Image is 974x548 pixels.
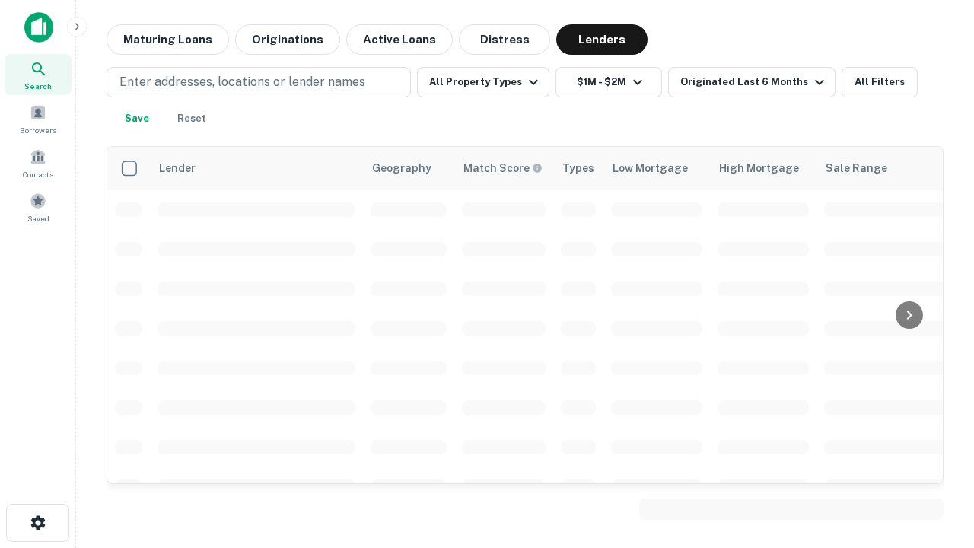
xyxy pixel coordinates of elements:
button: Distress [459,24,550,55]
button: Enter addresses, locations or lender names [107,67,411,97]
div: Low Mortgage [613,159,688,177]
button: Active Loans [346,24,453,55]
button: Originations [235,24,340,55]
button: Save your search to get updates of matches that match your search criteria. [113,104,161,134]
a: Borrowers [5,98,72,139]
a: Contacts [5,142,72,183]
div: Capitalize uses an advanced AI algorithm to match your search with the best lender. The match sco... [463,160,543,177]
p: Enter addresses, locations or lender names [119,73,365,91]
button: Lenders [556,24,648,55]
span: Search [24,80,52,92]
button: All Property Types [417,67,549,97]
a: Search [5,54,72,95]
div: Lender [159,159,196,177]
div: Originated Last 6 Months [680,73,829,91]
span: Borrowers [20,124,56,136]
div: Sale Range [826,159,887,177]
span: Saved [27,212,49,225]
img: capitalize-icon.png [24,12,53,43]
a: Saved [5,186,72,228]
h6: Match Score [463,160,540,177]
span: Contacts [23,168,53,180]
th: Geography [363,147,454,190]
button: $1M - $2M [555,67,662,97]
th: Types [553,147,603,190]
th: Low Mortgage [603,147,710,190]
th: High Mortgage [710,147,816,190]
iframe: Chat Widget [898,378,974,451]
button: Originated Last 6 Months [668,67,836,97]
button: All Filters [842,67,918,97]
button: Maturing Loans [107,24,229,55]
th: Lender [150,147,363,190]
div: Types [562,159,594,177]
th: Sale Range [816,147,953,190]
th: Capitalize uses an advanced AI algorithm to match your search with the best lender. The match sco... [454,147,553,190]
div: Geography [372,159,431,177]
div: High Mortgage [719,159,799,177]
button: Reset [167,104,216,134]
